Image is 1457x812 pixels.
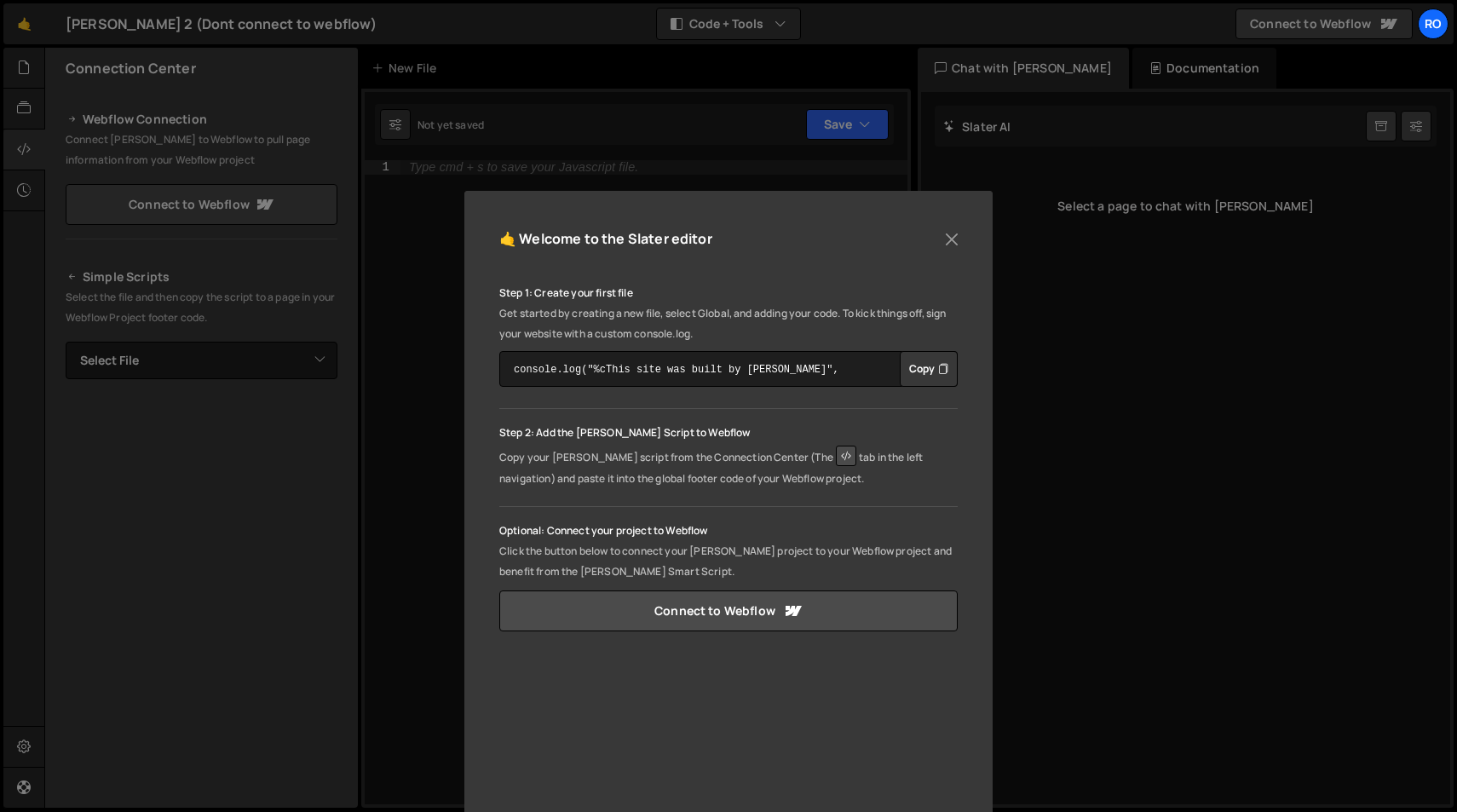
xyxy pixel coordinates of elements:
[499,303,958,344] p: Get started by creating a new file, select Global, and adding your code. To kick things off, sign...
[499,443,958,489] p: Copy your [PERSON_NAME] script from the Connection Center (The tab in the left navigation) and pa...
[499,521,958,541] p: Optional: Connect your project to Webflow
[499,226,712,252] h5: 🤙 Welcome to the Slater editor
[499,541,958,582] p: Click the button below to connect your [PERSON_NAME] project to your Webflow project and benefit ...
[900,351,958,387] button: Copy
[499,351,958,387] textarea: console.log("%cThis site was built by [PERSON_NAME]", "background:blue;color:#fff;padding: 8px;");
[499,590,958,631] a: Connect to Webflow
[900,351,958,387] div: Button group with nested dropdown
[499,423,958,443] p: Step 2: Add the [PERSON_NAME] Script to Webflow
[939,227,965,252] button: Close
[1418,9,1448,39] a: Ro
[499,283,958,303] p: Step 1: Create your first file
